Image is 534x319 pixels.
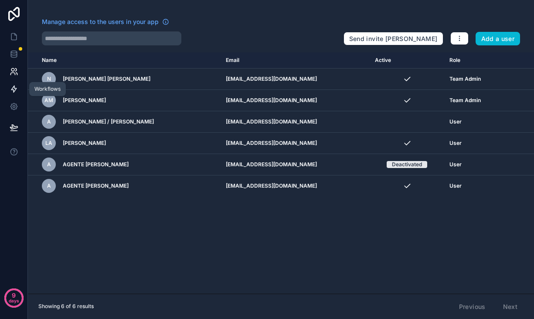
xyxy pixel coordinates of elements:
td: [EMAIL_ADDRESS][DOMAIN_NAME] [221,154,370,175]
div: Deactivated [392,161,422,168]
span: Showing 6 of 6 results [38,303,94,310]
span: AM [44,97,53,104]
td: [EMAIL_ADDRESS][DOMAIN_NAME] [221,90,370,111]
td: [EMAIL_ADDRESS][DOMAIN_NAME] [221,133,370,154]
td: [EMAIL_ADDRESS][DOMAIN_NAME] [221,69,370,90]
span: User [449,161,462,168]
span: AGENTE [PERSON_NAME] [63,182,129,189]
td: [EMAIL_ADDRESS][DOMAIN_NAME] [221,111,370,133]
th: Email [221,52,370,69]
span: User [449,118,462,125]
span: LA [45,140,52,147]
th: Name [28,52,221,69]
span: A [47,161,51,168]
button: Add a user [476,32,520,46]
span: User [449,140,462,147]
span: A [47,182,51,189]
div: scrollable content [28,52,534,294]
button: Send invite [PERSON_NAME] [344,32,443,46]
span: A [47,118,51,125]
th: Active [370,52,445,69]
td: [EMAIL_ADDRESS][DOMAIN_NAME] [221,175,370,197]
span: [PERSON_NAME] [PERSON_NAME] [63,75,150,82]
span: Team Admin [449,97,481,104]
span: [PERSON_NAME] [63,97,106,104]
a: Manage access to the users in your app [42,17,169,26]
th: Role [444,52,506,69]
span: N [47,75,51,82]
p: 9 [12,291,16,300]
span: User [449,182,462,189]
span: [PERSON_NAME] / [PERSON_NAME] [63,118,154,125]
span: AGENTE [PERSON_NAME] [63,161,129,168]
span: Manage access to the users in your app [42,17,159,26]
p: days [9,295,19,307]
span: [PERSON_NAME] [63,140,106,147]
span: Team Admin [449,75,481,82]
div: Workflows [34,86,61,93]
